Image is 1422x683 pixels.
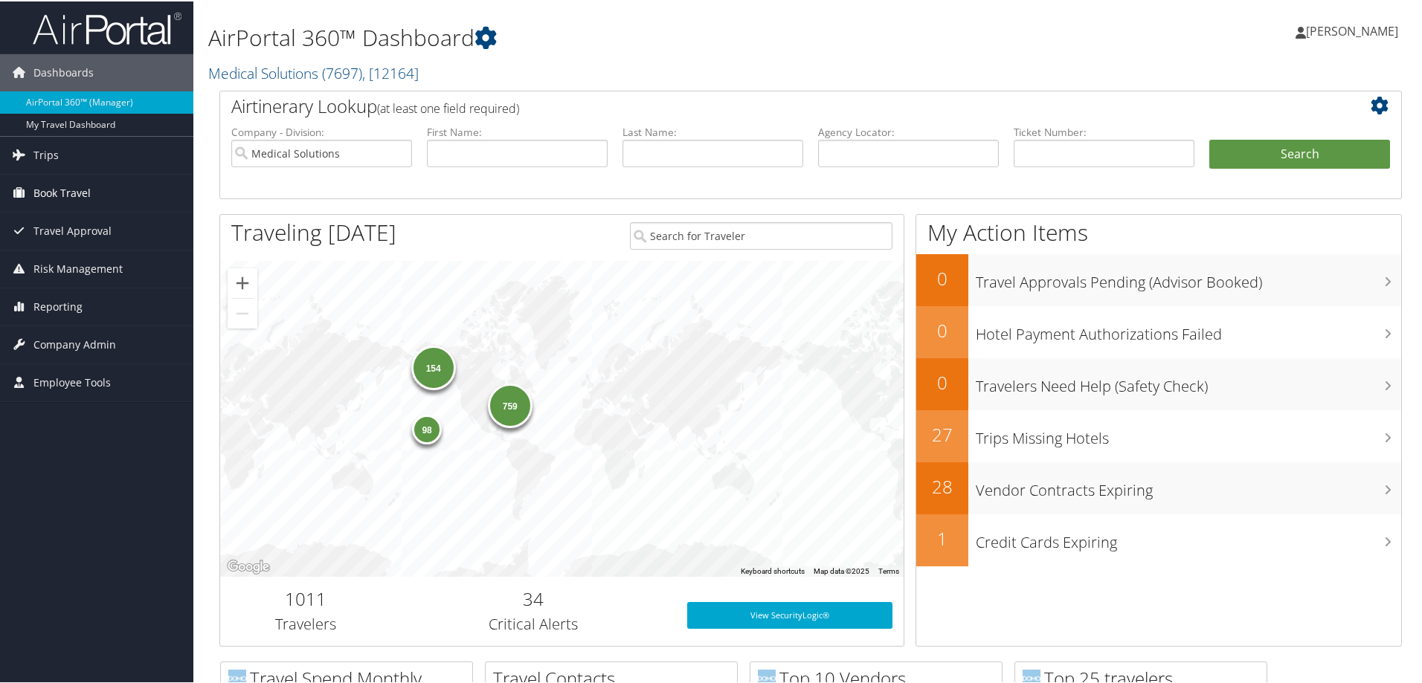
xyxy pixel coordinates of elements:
a: Open this area in Google Maps (opens a new window) [224,556,273,575]
a: 0Travel Approvals Pending (Advisor Booked) [916,253,1401,305]
span: (at least one field required) [377,99,519,115]
h2: 0 [916,265,968,290]
img: Google [224,556,273,575]
div: 759 [487,382,532,427]
a: Medical Solutions [208,62,419,82]
a: 28Vendor Contracts Expiring [916,461,1401,513]
span: Travel Approval [33,211,112,248]
h2: 1011 [231,585,380,610]
h1: My Action Items [916,216,1401,247]
label: Agency Locator: [818,123,999,138]
label: First Name: [427,123,608,138]
div: 98 [412,412,442,442]
h2: 0 [916,317,968,342]
h2: 28 [916,473,968,498]
h3: Travel Approvals Pending (Advisor Booked) [976,263,1401,291]
span: , [ 12164 ] [362,62,419,82]
h3: Trips Missing Hotels [976,419,1401,447]
h3: Hotel Payment Authorizations Failed [976,315,1401,343]
img: airportal-logo.png [33,10,181,45]
span: ( 7697 ) [322,62,362,82]
span: [PERSON_NAME] [1306,22,1398,38]
h2: 27 [916,421,968,446]
button: Search [1209,138,1390,168]
span: Book Travel [33,173,91,210]
h1: AirPortal 360™ Dashboard [208,21,1011,52]
h3: Travelers [231,612,380,633]
label: Ticket Number: [1014,123,1194,138]
a: 27Trips Missing Hotels [916,409,1401,461]
button: Keyboard shortcuts [741,565,805,575]
a: 1Credit Cards Expiring [916,513,1401,565]
span: Reporting [33,287,83,324]
a: 0Hotel Payment Authorizations Failed [916,305,1401,357]
span: Map data ©2025 [814,566,869,574]
h3: Vendor Contracts Expiring [976,471,1401,499]
h3: Critical Alerts [402,612,665,633]
span: Trips [33,135,59,172]
h2: 34 [402,585,665,610]
a: View SecurityLogic® [687,601,892,627]
h2: 1 [916,525,968,550]
h3: Travelers Need Help (Safety Check) [976,367,1401,395]
span: Risk Management [33,249,123,286]
a: [PERSON_NAME] [1296,7,1413,52]
label: Last Name: [622,123,803,138]
a: 0Travelers Need Help (Safety Check) [916,357,1401,409]
label: Company - Division: [231,123,412,138]
button: Zoom out [228,297,257,327]
span: Dashboards [33,53,94,90]
h3: Credit Cards Expiring [976,523,1401,551]
a: Terms (opens in new tab) [878,566,899,574]
span: Company Admin [33,325,116,362]
h1: Traveling [DATE] [231,216,396,247]
h2: Airtinerary Lookup [231,92,1292,117]
span: Employee Tools [33,363,111,400]
h2: 0 [916,369,968,394]
input: Search for Traveler [630,221,892,248]
div: 154 [411,344,455,389]
button: Zoom in [228,267,257,297]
